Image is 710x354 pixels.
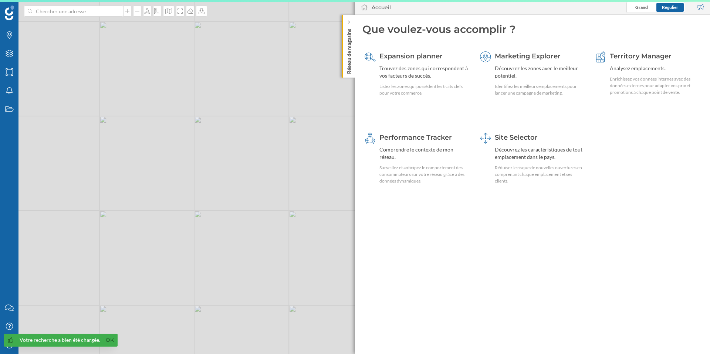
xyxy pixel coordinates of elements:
[610,76,700,96] div: Enrichissez vos données internes avec des données externes pour adapter vos prix et promotions à ...
[495,52,561,60] span: Marketing Explorer
[379,65,470,79] div: Trouvez des zones qui correspondent à vos facteurs de succès.
[365,51,376,62] img: search-areas.svg
[495,133,538,142] span: Site Selector
[379,83,470,96] div: Listez les zones qui possèdent les traits clefs pour votre commerce.
[662,4,678,10] span: Régulier
[379,164,470,184] div: Surveillez et anticipez le comportement des consommateurs sur votre réseau grâce à des données dy...
[495,83,585,96] div: Identifiez les meilleurs emplacements pour lancer une campagne de marketing.
[480,133,491,144] img: dashboards-manager.svg
[104,336,116,344] a: Ok
[20,336,100,344] div: Votre recherche a bien été chargée.
[595,51,606,62] img: territory-manager.svg
[480,51,491,62] img: explorer.svg
[345,26,353,74] p: Réseau de magasins
[495,65,585,79] div: Découvrez les zones avec le meilleur potentiel.
[610,65,700,72] div: Analysez emplacements.
[372,4,391,11] div: Accueil
[610,52,672,60] span: Territory Manager
[495,146,585,161] div: Découvrez les caractéristiques de tout emplacement dans le pays.
[379,133,452,142] span: Performance Tracker
[495,164,585,184] div: Réduisez le risque de nouvelles ouvertures en comprenant chaque emplacement et ses clients.
[379,52,443,60] span: Expansion planner
[365,133,376,144] img: monitoring-360.svg
[5,6,14,20] img: Logo Geoblink
[635,4,648,10] span: Grand
[362,22,703,36] div: Que voulez-vous accomplir ?
[379,146,470,161] div: Comprendre le contexte de mon réseau.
